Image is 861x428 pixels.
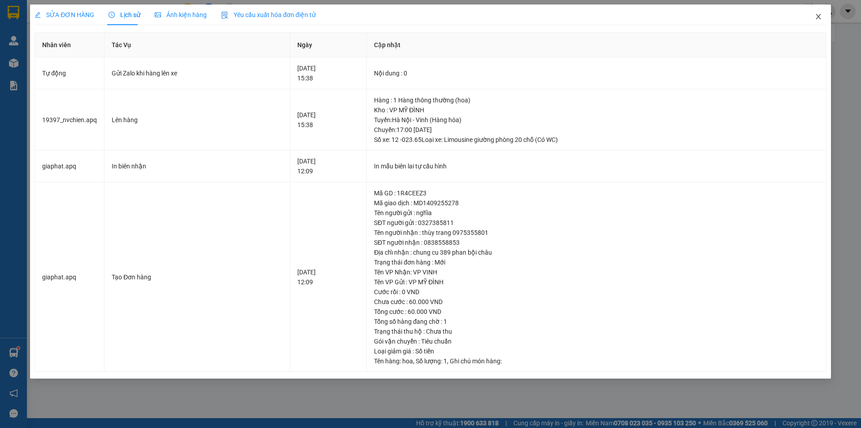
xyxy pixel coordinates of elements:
div: Chưa cước : 60.000 VND [374,297,819,307]
th: Ngày [290,33,367,57]
div: Tên VP Gửi : VP MỸ ĐÌNH [374,277,819,287]
div: Trạng thái thu hộ : Chưa thu [374,327,819,336]
span: close [815,13,822,20]
td: 19397_nvchien.apq [35,89,104,151]
div: [DATE] 12:09 [297,156,359,176]
div: Gói vận chuyển : Tiêu chuẩn [374,336,819,346]
span: Lịch sử [109,11,140,18]
div: Gửi Zalo khi hàng lên xe [112,68,283,78]
div: Tên người gửi : nghĩa [374,208,819,218]
div: Tạo Đơn hàng [112,272,283,282]
div: Tổng cước : 60.000 VND [374,307,819,317]
div: Hàng : 1 Hàng thông thường (hoa) [374,95,819,105]
div: Cước rồi : 0 VND [374,287,819,297]
span: SỬA ĐƠN HÀNG [35,11,94,18]
div: Lên hàng [112,115,283,125]
div: [DATE] 15:38 [297,110,359,130]
div: SĐT người gửi : 0327385811 [374,218,819,228]
div: Địa chỉ nhận : chung cu 389 phan bội châu [374,247,819,257]
span: edit [35,12,41,18]
div: Tên VP Nhận: VP VINH [374,267,819,277]
img: icon [221,12,228,19]
th: Nhân viên [35,33,104,57]
div: SĐT người nhận : 0838558853 [374,238,819,247]
th: Cập nhật [367,33,826,57]
td: giaphat.apq [35,150,104,182]
span: Ảnh kiện hàng [155,11,207,18]
div: In mẫu biên lai tự cấu hình [374,161,819,171]
td: Tự động [35,57,104,89]
div: Kho : VP MỸ ĐÌNH [374,105,819,115]
div: Trạng thái đơn hàng : Mới [374,257,819,267]
div: Tên hàng: , Số lượng: , Ghi chú món hàng: [374,356,819,366]
td: giaphat.apq [35,182,104,372]
span: hoa [402,357,413,365]
div: Mã giao dịch : MD1409255278 [374,198,819,208]
span: Yêu cầu xuất hóa đơn điện tử [221,11,316,18]
div: Nội dung : 0 [374,68,819,78]
div: Tuyến : Hà Nội - Vinh (Hàng hóa) Chuyến: 17:00 [DATE] Số xe: 12 -023.65 Loại xe: Limousine giường... [374,115,819,145]
div: [DATE] 15:38 [297,63,359,83]
span: clock-circle [109,12,115,18]
th: Tác Vụ [104,33,290,57]
div: Mã GD : 1R4CEEZ3 [374,188,819,198]
button: Close [806,4,831,30]
div: Tên người nhận : thùy trang 0975355801 [374,228,819,238]
span: picture [155,12,161,18]
span: 1 [444,357,447,365]
div: In biên nhận [112,161,283,171]
div: [DATE] 12:09 [297,267,359,287]
div: Tổng số hàng đang chờ : 1 [374,317,819,327]
div: Loại giảm giá : Số tiền [374,346,819,356]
